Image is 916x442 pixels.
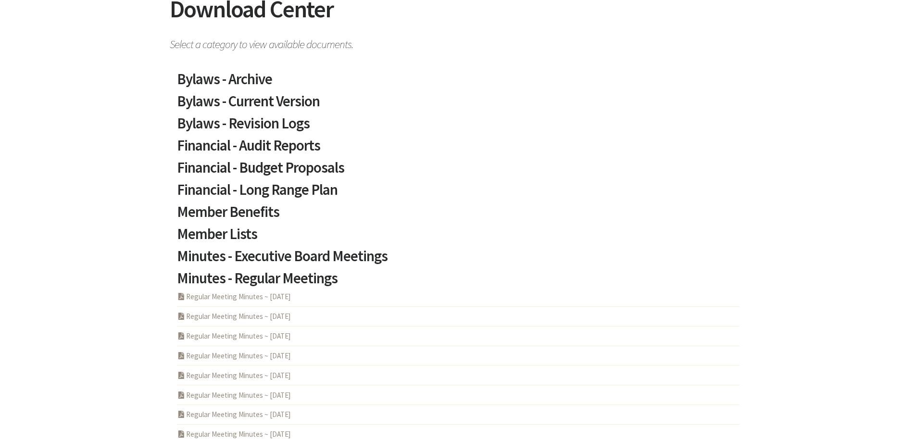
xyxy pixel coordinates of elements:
[177,391,186,399] i: PDF Acrobat Document
[177,430,186,438] i: PDF Acrobat Document
[177,332,186,340] i: PDF Acrobat Document
[177,204,740,227] a: Member Benefits
[177,351,291,360] a: Regular Meeting Minutes ~ [DATE]
[177,331,291,341] a: Regular Meeting Minutes ~ [DATE]
[177,391,291,400] a: Regular Meeting Minutes ~ [DATE]
[177,312,291,321] a: Regular Meeting Minutes ~ [DATE]
[177,182,740,204] a: Financial - Long Range Plan
[177,138,740,160] a: Financial - Audit Reports
[177,94,740,116] a: Bylaws - Current Version
[177,116,740,138] a: Bylaws - Revision Logs
[177,411,186,418] i: PDF Acrobat Document
[177,410,291,419] a: Regular Meeting Minutes ~ [DATE]
[177,292,291,301] a: Regular Meeting Minutes ~ [DATE]
[177,249,740,271] a: Minutes - Executive Board Meetings
[170,33,747,50] span: Select a category to view available documents.
[177,72,740,94] a: Bylaws - Archive
[177,271,740,293] a: Minutes - Regular Meetings
[177,313,186,320] i: PDF Acrobat Document
[177,372,186,379] i: PDF Acrobat Document
[177,352,186,359] i: PDF Acrobat Document
[177,371,291,380] a: Regular Meeting Minutes ~ [DATE]
[177,429,291,439] a: Regular Meeting Minutes ~ [DATE]
[177,227,740,249] a: Member Lists
[177,293,186,300] i: PDF Acrobat Document
[177,160,740,182] a: Financial - Budget Proposals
